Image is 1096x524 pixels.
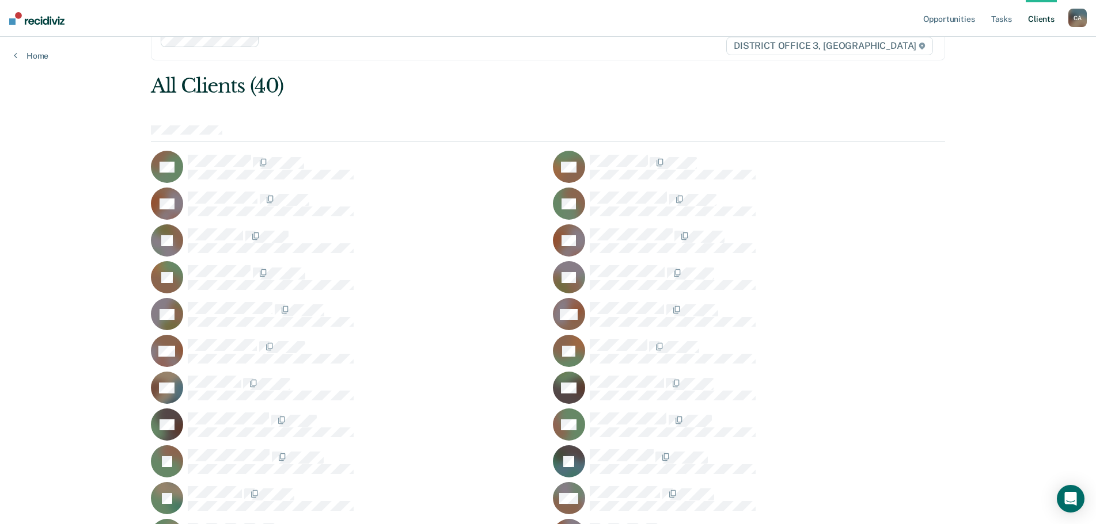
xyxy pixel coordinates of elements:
a: Home [14,51,48,61]
img: Recidiviz [9,12,65,25]
div: Open Intercom Messenger [1057,485,1084,512]
div: C A [1068,9,1087,27]
span: DISTRICT OFFICE 3, [GEOGRAPHIC_DATA] [726,37,933,55]
div: All Clients (40) [151,74,786,98]
button: CA [1068,9,1087,27]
